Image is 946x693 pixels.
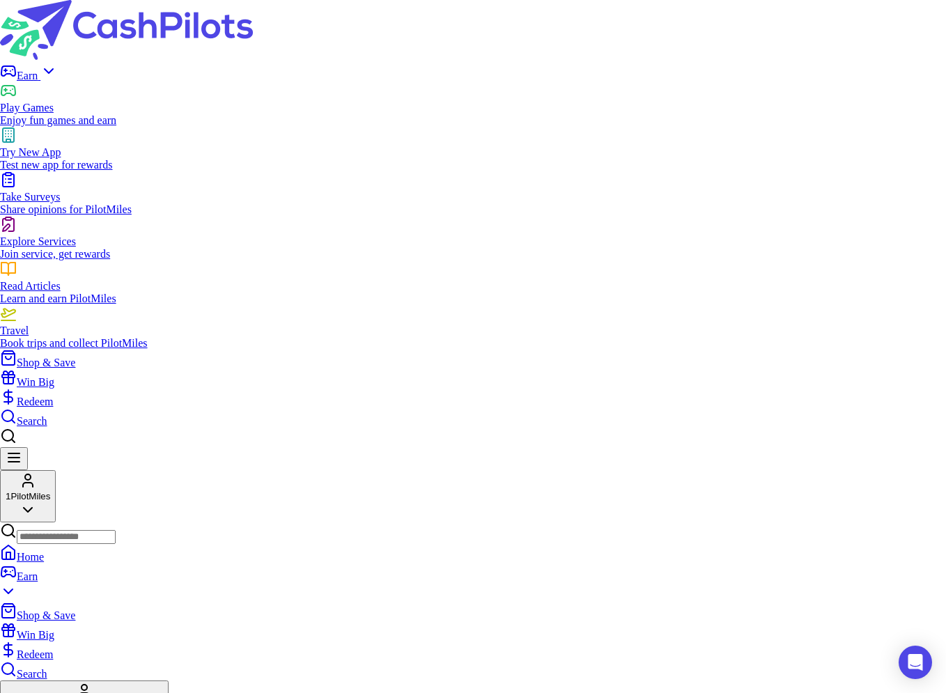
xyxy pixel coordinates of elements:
[899,646,932,679] div: Open Intercom Messenger
[17,629,54,641] span: Win Big
[6,491,10,501] span: 1
[17,648,53,660] span: Redeem
[17,376,54,388] span: Win Big
[17,570,38,582] span: Earn
[17,70,40,81] span: Earn
[17,551,44,563] span: Home
[17,415,47,427] span: Search
[17,396,53,407] span: Redeem
[17,609,75,621] span: Shop & Save
[10,491,50,501] span: PilotMiles
[17,668,47,680] span: Search
[17,357,75,368] span: Shop & Save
